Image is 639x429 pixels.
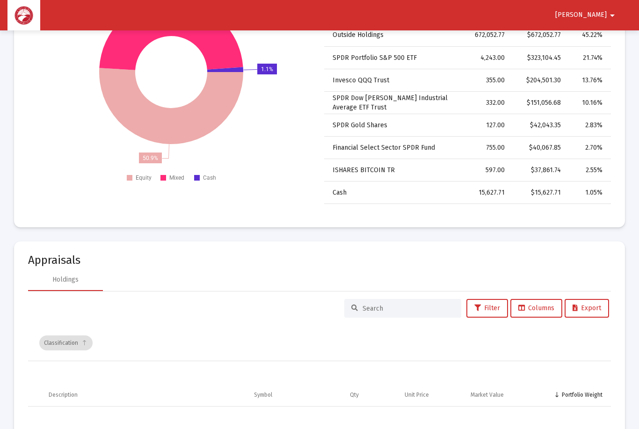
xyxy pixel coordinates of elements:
[574,53,603,63] div: 21.74%
[574,121,603,130] div: 2.83%
[574,76,603,85] div: 13.76%
[436,384,510,406] td: Column Market Value
[15,6,33,25] img: Dashboard
[39,335,93,350] div: Classification
[350,391,359,399] div: Qty
[574,143,603,153] div: 2.70%
[511,47,568,69] td: $323,104.45
[324,182,465,204] td: Cash
[518,304,554,312] span: Columns
[169,175,184,181] text: Mixed
[261,66,273,73] text: 1.1%
[471,391,504,399] div: Market Value
[565,299,609,318] button: Export
[28,255,611,265] mat-card-title: Appraisals
[555,11,607,19] span: [PERSON_NAME]
[511,69,568,92] td: $204,501.30
[363,305,454,313] input: Search
[309,384,365,406] td: Column Qty
[511,114,568,137] td: $42,043.35
[465,24,511,47] td: 672,052.77
[574,166,603,175] div: 2.55%
[465,47,511,69] td: 4,243.00
[574,188,603,197] div: 1.05%
[465,159,511,182] td: 597.00
[511,159,568,182] td: $37,861.74
[247,384,308,406] td: Column Symbol
[573,304,601,312] span: Export
[324,159,465,182] td: ISHARES BITCOIN TR
[511,92,568,114] td: $151,056.68
[203,175,216,181] text: Cash
[324,47,465,69] td: SPDR Portfolio S&P 500 ETF
[324,92,465,114] td: SPDR Dow [PERSON_NAME] Industrial Average ETF Trust
[49,391,78,399] div: Description
[405,391,429,399] div: Unit Price
[143,155,158,161] text: 50.9%
[136,175,152,181] text: Equity
[562,391,603,399] div: Portfolio Weight
[544,6,629,24] button: [PERSON_NAME]
[465,182,511,204] td: 15,627.71
[254,391,272,399] div: Symbol
[39,325,604,361] div: Data grid toolbar
[466,299,508,318] button: Filter
[511,137,568,159] td: $40,067.85
[574,98,603,108] div: 10.16%
[607,6,618,25] mat-icon: arrow_drop_down
[465,137,511,159] td: 755.00
[42,384,247,406] td: Column Description
[465,69,511,92] td: 355.00
[474,304,500,312] span: Filter
[511,182,568,204] td: $15,627.71
[324,69,465,92] td: Invesco QQQ Trust
[324,24,465,47] td: Outside Holdings
[52,275,79,284] div: Holdings
[574,30,603,40] div: 45.22%
[510,384,611,406] td: Column Portfolio Weight
[324,137,465,159] td: Financial Select Sector SPDR Fund
[465,114,511,137] td: 127.00
[324,114,465,137] td: SPDR Gold Shares
[510,299,562,318] button: Columns
[365,384,436,406] td: Column Unit Price
[465,92,511,114] td: 332.00
[511,24,568,47] td: $672,052.77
